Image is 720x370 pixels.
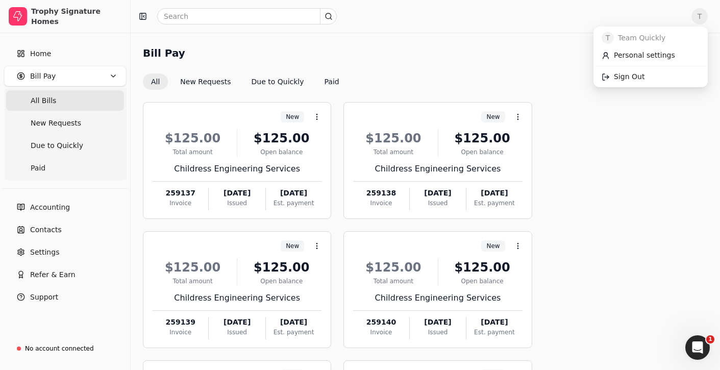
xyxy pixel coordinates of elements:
button: Support [4,287,126,307]
span: Bill Pay [30,71,56,82]
div: $125.00 [353,258,433,277]
span: Settings [30,247,59,258]
div: Issued [410,199,466,208]
a: Contacts [4,219,126,240]
div: Childress Engineering Services [153,163,321,175]
div: 259138 [353,188,409,199]
span: New Requests [31,118,81,129]
div: [DATE] [466,188,522,199]
span: New [486,241,500,251]
div: Open balance [442,147,523,157]
button: Refer & Earn [4,264,126,285]
div: [DATE] [209,188,265,199]
div: $125.00 [442,129,523,147]
a: No account connected [4,339,126,358]
a: Paid [6,158,124,178]
span: Sign Out [614,71,644,82]
span: New [286,241,299,251]
h2: Bill Pay [143,45,185,61]
span: 1 [706,335,714,343]
div: Childress Engineering Services [353,163,522,175]
span: New [486,112,500,121]
div: Total amount [153,277,233,286]
div: [DATE] [266,317,321,328]
div: [DATE] [410,317,466,328]
div: 259139 [153,317,208,328]
div: Est. payment [466,328,522,337]
span: Team Quickly [618,33,665,43]
input: Search [157,8,337,24]
span: Home [30,48,51,59]
div: Invoice [153,199,208,208]
div: Childress Engineering Services [153,292,321,304]
div: T [593,27,708,87]
div: Est. payment [466,199,522,208]
div: $125.00 [153,258,233,277]
button: Paid [316,73,347,90]
span: Due to Quickly [31,140,83,151]
span: All Bills [31,95,56,106]
div: [DATE] [209,317,265,328]
button: T [691,8,708,24]
div: Est. payment [266,328,321,337]
div: Open balance [241,147,321,157]
div: $125.00 [241,129,321,147]
span: Contacts [30,225,62,235]
button: Due to Quickly [243,73,312,90]
a: New Requests [6,113,124,133]
div: 259140 [353,317,409,328]
div: 259137 [153,188,208,199]
div: Est. payment [266,199,321,208]
iframe: Intercom live chat [685,335,710,360]
div: Open balance [442,277,523,286]
div: [DATE] [466,317,522,328]
div: [DATE] [266,188,321,199]
div: Childress Engineering Services [353,292,522,304]
div: Issued [209,328,265,337]
span: Accounting [30,202,70,213]
div: Invoice [153,328,208,337]
span: Refer & Earn [30,269,76,280]
div: Issued [410,328,466,337]
div: $125.00 [442,258,523,277]
div: $125.00 [241,258,321,277]
button: Bill Pay [4,66,126,86]
div: Invoice filter options [143,73,347,90]
div: Invoice [353,328,409,337]
div: Trophy Signature Homes [31,6,121,27]
div: Total amount [153,147,233,157]
div: No account connected [25,344,94,353]
div: [DATE] [410,188,466,199]
div: Invoice [353,199,409,208]
button: All [143,73,168,90]
div: Issued [209,199,265,208]
button: New Requests [172,73,239,90]
div: Total amount [353,277,433,286]
span: Paid [31,163,45,174]
div: Open balance [241,277,321,286]
span: Personal settings [614,50,675,61]
span: New [286,112,299,121]
a: Due to Quickly [6,135,124,156]
a: All Bills [6,90,124,111]
div: $125.00 [353,129,433,147]
span: Support [30,292,58,303]
div: $125.00 [153,129,233,147]
a: Accounting [4,197,126,217]
div: Total amount [353,147,433,157]
span: T [602,32,614,44]
a: Home [4,43,126,64]
a: Settings [4,242,126,262]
